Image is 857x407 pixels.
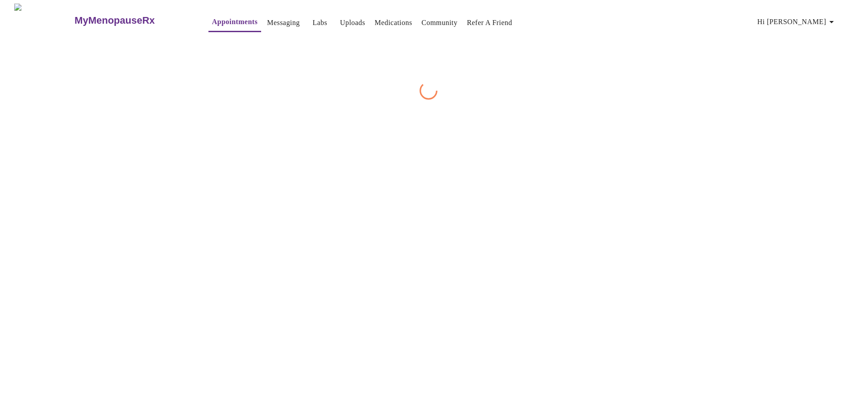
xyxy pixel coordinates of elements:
button: Refer a Friend [463,14,516,32]
button: Labs [306,14,334,32]
button: Messaging [263,14,303,32]
a: Labs [312,17,327,29]
a: Community [421,17,458,29]
h3: MyMenopauseRx [75,15,155,26]
a: MyMenopauseRx [74,5,191,36]
img: MyMenopauseRx Logo [14,4,74,37]
a: Refer a Friend [467,17,512,29]
button: Hi [PERSON_NAME] [754,13,840,31]
button: Appointments [208,13,261,32]
a: Messaging [267,17,300,29]
a: Medications [374,17,412,29]
a: Appointments [212,16,258,28]
span: Hi [PERSON_NAME] [757,16,837,28]
button: Medications [371,14,416,32]
a: Uploads [340,17,366,29]
button: Community [418,14,461,32]
button: Uploads [337,14,369,32]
